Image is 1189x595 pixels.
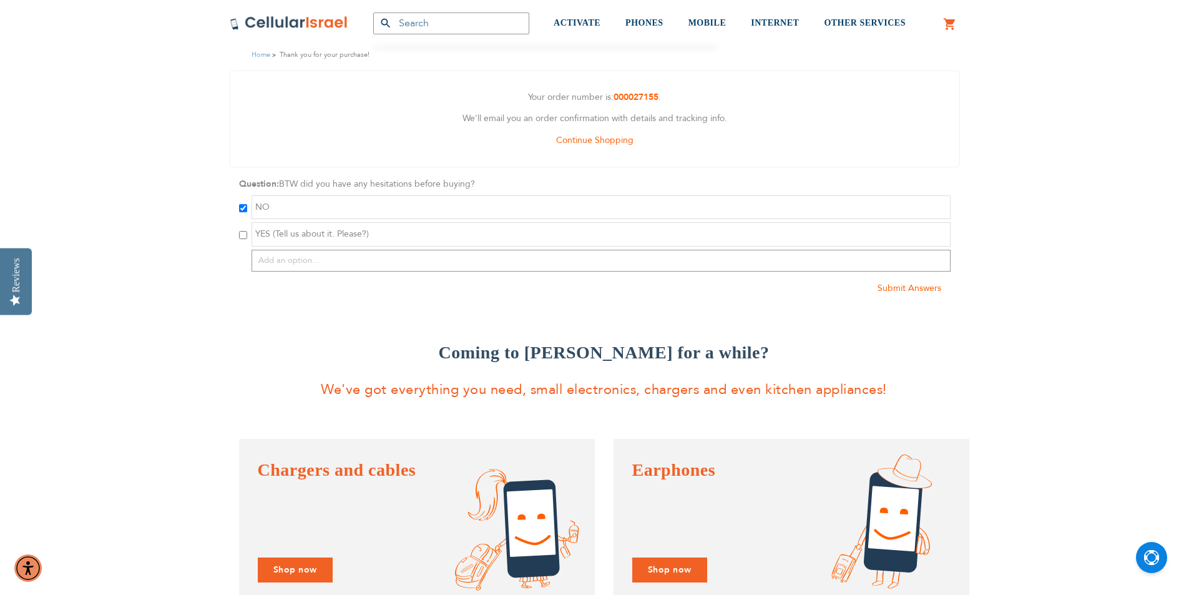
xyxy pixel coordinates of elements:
[258,558,333,583] a: Shop now
[878,282,941,294] a: Submit Answers
[824,18,906,27] span: OTHER SERVICES
[240,90,950,106] p: Your order number is: .
[625,18,663,27] span: PHONES
[632,558,707,583] a: Shop now
[632,458,951,483] h4: Earphones
[255,201,270,213] span: NO
[373,12,529,34] input: Search
[239,340,969,365] h3: Coming to [PERSON_NAME] for a while?
[554,18,600,27] span: ACTIVATE
[751,18,799,27] span: INTERNET
[255,228,369,240] span: YES (Tell us about it. Please?)
[556,134,634,146] a: Continue Shopping
[230,16,348,31] img: Cellular Israel Logo
[252,50,270,59] a: Home
[239,178,279,190] strong: Question:
[258,458,576,483] h4: Chargers and cables
[614,91,658,103] a: 000027155
[280,49,369,61] strong: Thank you for your purchase!
[11,258,22,292] div: Reviews
[688,18,727,27] span: MOBILE
[239,378,969,402] p: We've got everything you need, small electronics, chargers and even kitchen appliances!
[240,111,950,127] p: We'll email you an order confirmation with details and tracking info.
[14,554,42,582] div: Accessibility Menu
[279,178,475,190] span: BTW did you have any hesitations before buying?
[252,250,951,272] input: Add an option...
